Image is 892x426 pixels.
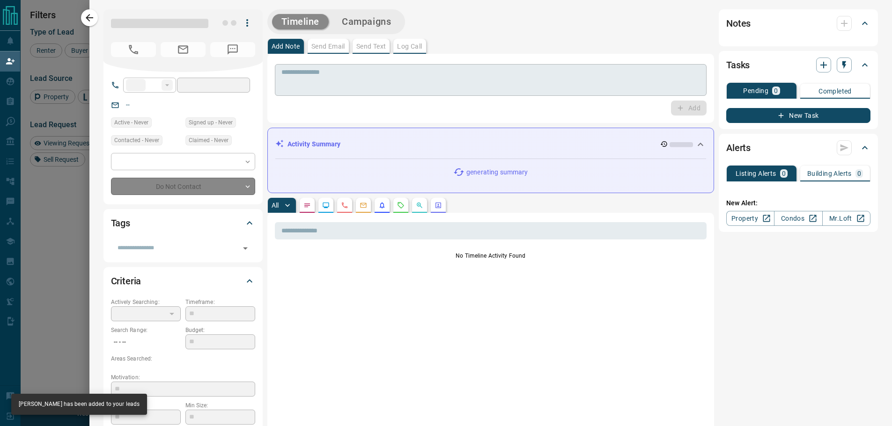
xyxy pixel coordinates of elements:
[466,167,528,177] p: generating summary
[288,139,341,149] p: Activity Summary
[378,202,386,209] svg: Listing Alerts
[272,43,300,50] p: Add Note
[111,334,181,350] p: -- - --
[111,216,130,231] h2: Tags
[726,140,751,155] h2: Alerts
[111,354,255,363] p: Areas Searched:
[726,16,751,31] h2: Notes
[397,202,405,209] svg: Requests
[322,202,330,209] svg: Lead Browsing Activity
[726,198,870,208] p: New Alert:
[114,118,148,127] span: Active - Never
[822,211,870,226] a: Mr.Loft
[360,202,367,209] svg: Emails
[726,211,774,226] a: Property
[111,212,255,234] div: Tags
[743,87,768,94] p: Pending
[435,202,442,209] svg: Agent Actions
[111,326,181,334] p: Search Range:
[111,42,156,57] span: No Number
[726,58,750,72] h2: Tasks
[111,298,181,306] p: Actively Searching:
[774,87,778,94] p: 0
[774,211,822,226] a: Condos
[272,14,329,29] button: Timeline
[726,54,870,76] div: Tasks
[19,397,140,412] div: [PERSON_NAME] has been added to your leads
[341,202,348,209] svg: Calls
[807,170,852,177] p: Building Alerts
[114,136,159,145] span: Contacted - Never
[275,252,707,260] p: No Timeline Activity Found
[818,88,852,94] p: Completed
[726,137,870,159] div: Alerts
[185,401,255,410] p: Min Size:
[126,101,130,108] a: --
[332,14,400,29] button: Campaigns
[736,170,776,177] p: Listing Alerts
[272,202,279,209] p: All
[726,108,870,123] button: New Task
[416,202,423,209] svg: Opportunities
[185,298,255,306] p: Timeframe:
[782,170,786,177] p: 0
[303,202,311,209] svg: Notes
[210,42,255,57] span: No Number
[161,42,206,57] span: No Email
[857,170,861,177] p: 0
[111,178,255,195] div: Do Not Contact
[239,242,252,255] button: Open
[111,274,141,289] h2: Criteria
[185,326,255,334] p: Budget:
[189,136,229,145] span: Claimed - Never
[275,136,707,153] div: Activity Summary
[111,373,255,382] p: Motivation:
[189,118,233,127] span: Signed up - Never
[726,12,870,35] div: Notes
[111,270,255,292] div: Criteria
